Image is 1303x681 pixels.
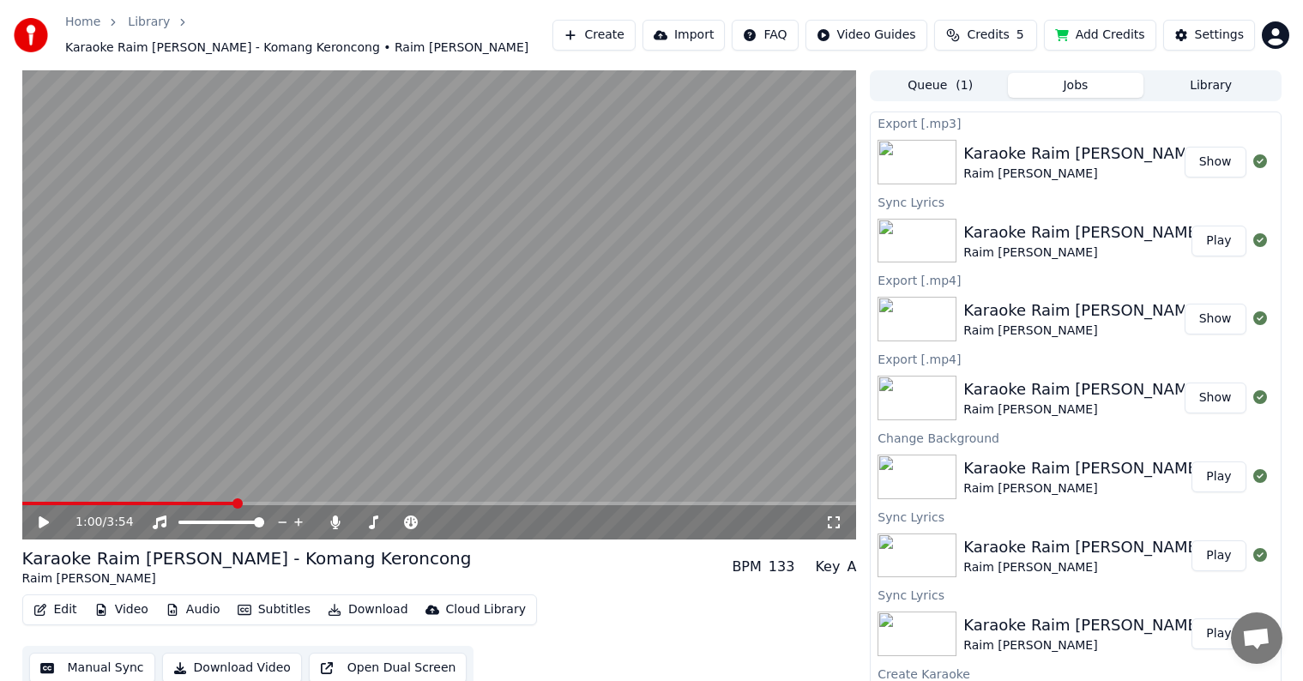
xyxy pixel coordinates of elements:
button: Credits5 [934,20,1037,51]
button: Queue [872,73,1008,98]
div: Export [.mp3] [871,112,1280,133]
button: Video [87,598,155,622]
div: Sync Lyrics [871,584,1280,605]
div: Sync Lyrics [871,191,1280,212]
span: 5 [1016,27,1024,44]
a: Home [65,14,100,31]
div: Raim [PERSON_NAME] [22,570,472,588]
span: Credits [967,27,1009,44]
img: youka [14,18,48,52]
div: A [847,557,856,577]
button: Play [1191,226,1246,256]
div: Change Background [871,427,1280,448]
button: Create [552,20,636,51]
button: Video Guides [805,20,927,51]
div: Export [.mp4] [871,348,1280,369]
a: Library [128,14,170,31]
button: Add Credits [1044,20,1156,51]
div: Key [815,557,840,577]
span: ( 1 ) [956,77,973,94]
button: Show [1185,147,1246,178]
button: Library [1143,73,1279,98]
div: BPM [732,557,761,577]
button: Show [1185,304,1246,334]
a: Open chat [1231,612,1282,664]
button: Edit [27,598,84,622]
button: Download [321,598,415,622]
button: Settings [1163,20,1255,51]
button: Audio [159,598,227,622]
span: 3:54 [106,514,133,531]
button: Play [1191,540,1246,571]
nav: breadcrumb [65,14,552,57]
div: 133 [769,557,795,577]
div: / [75,514,117,531]
button: FAQ [732,20,798,51]
button: Show [1185,383,1246,413]
button: Import [642,20,725,51]
button: Jobs [1008,73,1143,98]
span: 1:00 [75,514,102,531]
div: Export [.mp4] [871,269,1280,290]
button: Subtitles [231,598,317,622]
button: Play [1191,461,1246,492]
button: Play [1191,618,1246,649]
div: Karaoke Raim [PERSON_NAME] - Komang Keroncong [22,546,472,570]
div: Cloud Library [446,601,526,618]
div: Settings [1195,27,1244,44]
span: Karaoke Raim [PERSON_NAME] - Komang Keroncong • Raim [PERSON_NAME] [65,39,528,57]
div: Sync Lyrics [871,506,1280,527]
